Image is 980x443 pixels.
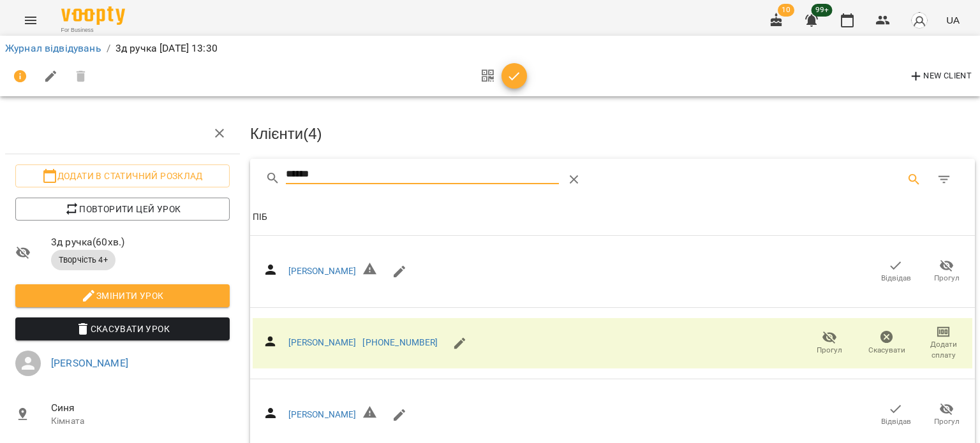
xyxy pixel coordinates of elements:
[288,409,357,419] a: [PERSON_NAME]
[778,4,794,17] span: 10
[115,41,218,56] p: 3д ручка [DATE] 13:30
[51,235,230,250] span: 3д ручка ( 60 хв. )
[858,325,916,361] button: Скасувати
[250,126,975,142] h3: Клієнти ( 4 )
[362,337,438,347] a: [PHONE_NUMBER]
[15,164,230,187] button: Додати в статичний розклад
[288,337,357,347] a: [PERSON_NAME]
[812,4,833,17] span: 99+
[910,11,928,29] img: avatar_s.png
[923,339,965,361] span: Додати сплату
[915,325,972,361] button: Додати сплату
[5,41,975,56] nav: breadcrumb
[51,357,128,369] a: [PERSON_NAME]
[61,26,125,34] span: For Business
[250,159,975,200] div: Table Toolbar
[868,345,905,356] span: Скасувати
[5,42,101,54] a: Журнал відвідувань
[921,254,972,289] button: Прогул
[286,164,560,185] input: Search
[26,168,219,184] span: Додати в статичний розклад
[26,321,219,337] span: Скасувати Урок
[934,273,960,284] span: Прогул
[15,284,230,307] button: Змінити урок
[26,288,219,303] span: Змінити урок
[817,345,842,356] span: Прогул
[870,254,921,289] button: Відвідав
[253,210,267,225] div: Sort
[51,254,115,266] span: Творчість 4+
[881,416,911,427] span: Відвідав
[51,415,230,428] p: Кімната
[801,325,858,361] button: Прогул
[253,210,972,225] span: ПІБ
[921,397,972,433] button: Прогул
[15,317,230,340] button: Скасувати Урок
[288,266,357,276] a: [PERSON_NAME]
[946,13,960,27] span: UA
[107,41,110,56] li: /
[881,273,911,284] span: Відвідав
[253,210,267,225] div: ПІБ
[870,397,921,433] button: Відвідав
[26,201,219,217] span: Повторити цей урок
[15,198,230,221] button: Повторити цей урок
[899,164,930,195] button: Search
[909,69,972,84] span: New Client
[905,66,975,87] button: New Client
[929,164,960,195] button: Фільтр
[51,400,230,416] span: Синя
[941,8,965,32] button: UA
[362,405,378,425] h6: Невірний формат телефону ${ phone }
[362,261,378,282] h6: Невірний формат телефону ${ phone }
[934,416,960,427] span: Прогул
[61,6,125,25] img: Voopty Logo
[15,5,46,36] button: Menu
